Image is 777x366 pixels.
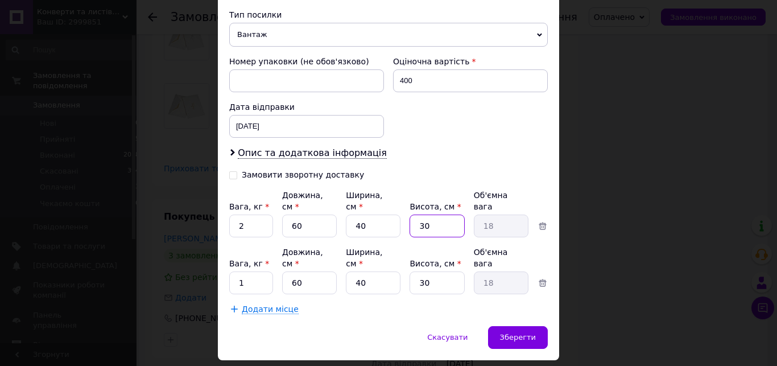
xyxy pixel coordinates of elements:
[427,333,468,342] span: Скасувати
[393,56,548,67] div: Оціночна вартість
[346,191,382,211] label: Ширина, см
[238,147,387,159] span: Опис та додаткова інформація
[229,202,269,211] label: Вага, кг
[229,259,269,268] label: Вага, кг
[500,333,536,342] span: Зберегти
[229,10,282,19] span: Тип посилки
[229,101,384,113] div: Дата відправки
[474,246,528,269] div: Об'ємна вага
[474,190,528,212] div: Об'ємна вага
[282,191,323,211] label: Довжина, см
[282,248,323,268] label: Довжина, см
[242,305,299,314] span: Додати місце
[346,248,382,268] label: Ширина, см
[242,170,364,180] div: Замовити зворотну доставку
[410,259,461,268] label: Висота, см
[229,56,384,67] div: Номер упаковки (не обов'язково)
[410,202,461,211] label: Висота, см
[229,23,548,47] span: Вантаж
